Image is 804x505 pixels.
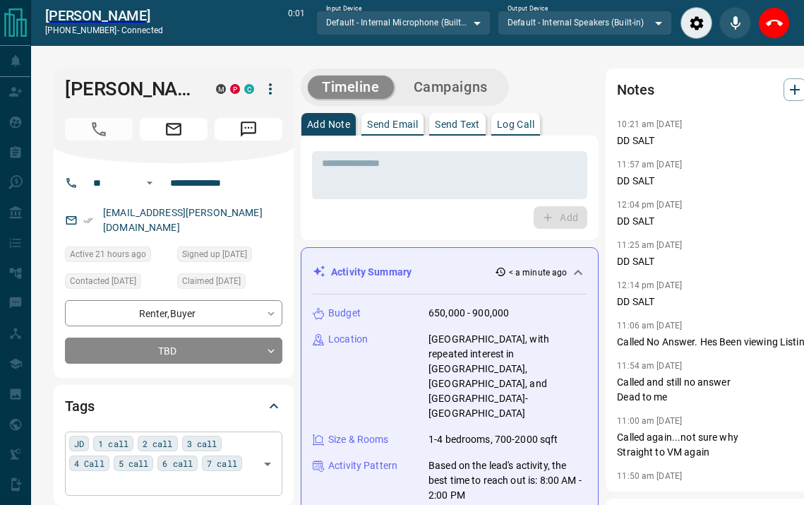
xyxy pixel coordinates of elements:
[617,471,682,481] p: 11:50 am [DATE]
[258,454,277,474] button: Open
[313,259,587,285] div: Activity Summary< a minute ago
[617,280,682,290] p: 12:14 pm [DATE]
[428,432,558,447] p: 1-4 bedrooms, 700-2000 sqft
[182,274,241,288] span: Claimed [DATE]
[45,7,163,24] a: [PERSON_NAME]
[103,207,263,233] a: [EMAIL_ADDRESS][PERSON_NAME][DOMAIN_NAME]
[617,361,682,371] p: 11:54 am [DATE]
[758,7,790,39] div: End Call
[680,7,712,39] div: Audio Settings
[162,456,193,470] span: 6 call
[328,432,389,447] p: Size & Rooms
[435,119,480,129] p: Send Text
[143,436,173,451] span: 2 call
[177,273,282,293] div: Mon Jun 09 2025
[498,11,672,35] div: Default - Internal Speakers (Built-in)
[328,458,397,473] p: Activity Pattern
[400,76,502,99] button: Campaigns
[70,247,146,261] span: Active 21 hours ago
[617,416,682,426] p: 11:00 am [DATE]
[177,246,282,266] div: Sun Sep 15 2019
[367,119,418,129] p: Send Email
[216,84,226,94] div: mrloft.ca
[617,78,654,101] h2: Notes
[497,119,534,129] p: Log Call
[65,300,282,326] div: Renter , Buyer
[617,321,682,331] p: 11:06 am [DATE]
[65,338,282,364] div: TBD
[207,456,237,470] span: 7 call
[307,119,350,129] p: Add Note
[121,25,163,35] span: connected
[428,458,587,503] p: Based on the lead's activity, the best time to reach out is: 8:00 AM - 2:00 PM
[331,265,412,280] p: Activity Summary
[316,11,491,35] div: Default - Internal Microphone (Built-in)
[45,24,163,37] p: [PHONE_NUMBER] -
[65,118,133,141] span: Call
[65,389,282,423] div: Tags
[83,215,93,225] svg: Email Verified
[617,200,682,210] p: 12:04 pm [DATE]
[65,78,195,100] h1: [PERSON_NAME]
[428,306,509,321] p: 650,000 - 900,000
[70,274,136,288] span: Contacted [DATE]
[182,247,247,261] span: Signed up [DATE]
[288,7,305,39] p: 0:01
[215,118,282,141] span: Message
[74,436,84,451] span: JD
[617,119,682,129] p: 10:21 am [DATE]
[230,84,240,94] div: property.ca
[119,456,149,470] span: 5 call
[509,266,568,279] p: < a minute ago
[508,4,548,13] label: Output Device
[140,118,208,141] span: Email
[308,76,394,99] button: Timeline
[617,240,682,250] p: 11:25 am [DATE]
[65,246,170,266] div: Wed Aug 13 2025
[141,174,158,191] button: Open
[326,4,362,13] label: Input Device
[719,7,751,39] div: Mute
[328,306,361,321] p: Budget
[98,436,128,451] span: 1 call
[328,332,368,347] p: Location
[244,84,254,94] div: condos.ca
[428,332,587,421] p: [GEOGRAPHIC_DATA], with repeated interest in [GEOGRAPHIC_DATA], [GEOGRAPHIC_DATA], and [GEOGRAPHI...
[65,395,94,417] h2: Tags
[65,273,170,293] div: Wed Aug 13 2025
[187,436,217,451] span: 3 call
[74,456,104,470] span: 4 Call
[617,160,682,170] p: 11:57 am [DATE]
